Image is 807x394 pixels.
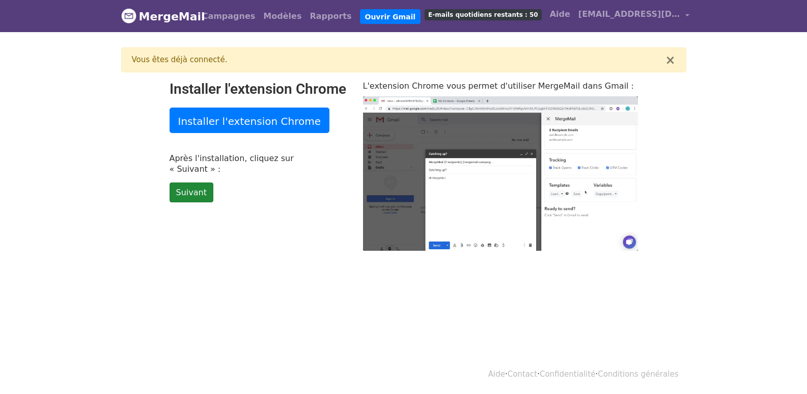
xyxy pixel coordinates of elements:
font: L'extension Chrome vous permet d'utiliser MergeMail dans Gmail : [363,81,634,91]
font: Ouvrir Gmail [365,12,416,20]
font: Campagnes [202,11,256,21]
a: Suivant [170,182,213,202]
a: Rapports [305,6,355,27]
font: Installer l'extension Chrome [178,115,321,127]
div: Widget de chat [756,345,807,394]
font: Aide [550,9,570,19]
a: Campagnes [198,6,260,27]
img: Logo de MergeMail [121,8,136,23]
font: · [596,370,598,379]
a: Ouvrir Gmail [360,9,421,24]
a: Modèles [259,6,305,27]
iframe: Widget de discussion [756,345,807,394]
font: Suivant [176,188,207,197]
a: Conditions générales [598,370,678,379]
a: [EMAIL_ADDRESS][DOMAIN_NAME] [574,4,693,28]
font: × [665,53,675,67]
font: [EMAIL_ADDRESS][DOMAIN_NAME] [578,9,737,19]
a: Confidentialité [540,370,596,379]
a: Aide [546,4,574,24]
font: · [537,370,540,379]
font: MergeMail [139,10,205,23]
font: Après l'installation, cliquez sur « Suivant » : [170,153,294,174]
a: Installer l'extension Chrome [170,108,329,133]
a: Contact [508,370,537,379]
a: Aide [488,370,505,379]
font: Modèles [263,11,301,21]
a: MergeMail [121,6,190,27]
font: Installer l'extension Chrome [170,81,346,97]
font: Vous êtes déjà connecté. [132,55,228,64]
font: · [505,370,508,379]
a: E-mails quotidiens restants : 50 [421,4,546,24]
font: E-mails quotidiens restants : 50 [428,11,538,18]
font: Rapports [310,11,351,21]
